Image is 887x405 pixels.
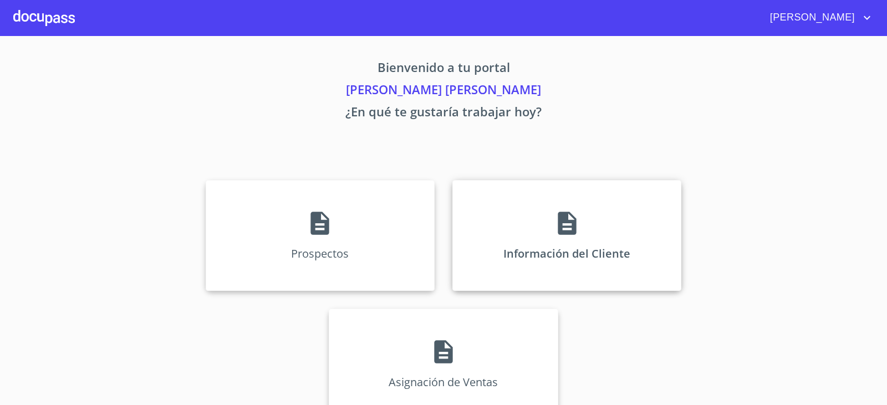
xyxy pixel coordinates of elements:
span: [PERSON_NAME] [762,9,860,27]
p: Asignación de Ventas [389,375,498,389]
p: [PERSON_NAME] [PERSON_NAME] [102,80,785,102]
button: account of current user [762,9,874,27]
p: Información del Cliente [503,246,630,261]
p: Prospectos [291,246,349,261]
p: ¿En qué te gustaría trabajar hoy? [102,102,785,125]
p: Bienvenido a tu portal [102,58,785,80]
